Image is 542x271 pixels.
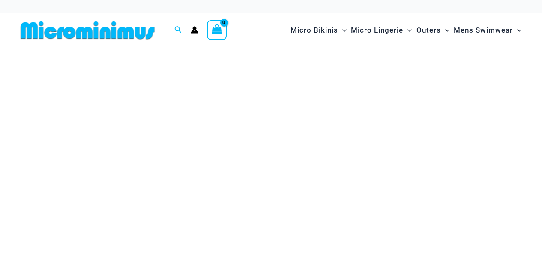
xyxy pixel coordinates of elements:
[338,19,347,41] span: Menu Toggle
[17,21,158,40] img: MM SHOP LOGO FLAT
[174,25,182,36] a: Search icon link
[513,19,521,41] span: Menu Toggle
[287,16,525,45] nav: Site Navigation
[403,19,412,41] span: Menu Toggle
[290,19,338,41] span: Micro Bikinis
[414,17,452,43] a: OutersMenu ToggleMenu Toggle
[441,19,449,41] span: Menu Toggle
[191,26,198,34] a: Account icon link
[351,19,403,41] span: Micro Lingerie
[454,19,513,41] span: Mens Swimwear
[349,17,414,43] a: Micro LingerieMenu ToggleMenu Toggle
[452,17,524,43] a: Mens SwimwearMenu ToggleMenu Toggle
[207,20,227,40] a: View Shopping Cart, empty
[288,17,349,43] a: Micro BikinisMenu ToggleMenu Toggle
[416,19,441,41] span: Outers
